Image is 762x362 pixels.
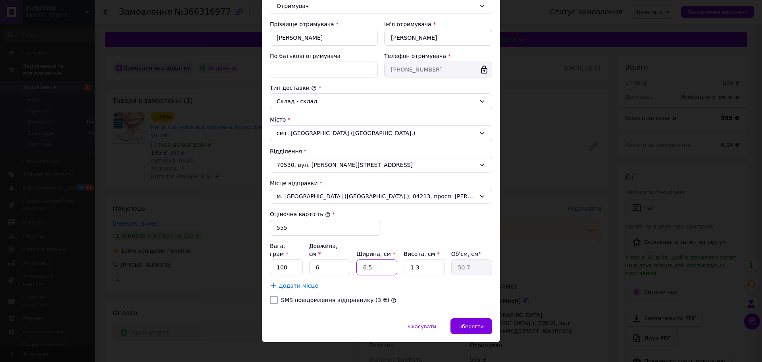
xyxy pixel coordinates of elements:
[270,211,331,217] label: Оціночна вартість
[270,21,334,27] label: Прізвище отримувача
[459,323,484,329] span: Зберегти
[404,251,439,257] label: Висота, см
[281,297,389,303] label: SMS повідомлення відправнику (3 ₴)
[270,157,492,173] div: 70530, вул. [PERSON_NAME][STREET_ADDRESS]
[277,97,476,106] div: Склад - склад
[270,179,492,187] div: Місце відправки
[408,323,436,329] span: Скасувати
[270,53,341,59] label: По батькові отримувача
[384,21,431,27] label: Ім'я отримувача
[356,251,395,257] label: Ширина, см
[270,84,492,92] div: Тип доставки
[277,192,476,200] span: м. [GEOGRAPHIC_DATA] ([GEOGRAPHIC_DATA].); 04213, просп. [PERSON_NAME][STREET_ADDRESS]
[270,147,492,155] div: Відділення
[384,53,446,59] label: Телефон отримувача
[451,250,492,258] div: Об'єм, см³
[270,243,289,257] label: Вага, грам
[309,243,338,257] label: Довжина, см
[270,125,492,141] div: смт. [GEOGRAPHIC_DATA] ([GEOGRAPHIC_DATA].)
[277,2,476,10] div: Отримувач
[279,283,318,289] span: Додати місце
[384,62,492,77] input: +380
[270,116,492,124] div: Місто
